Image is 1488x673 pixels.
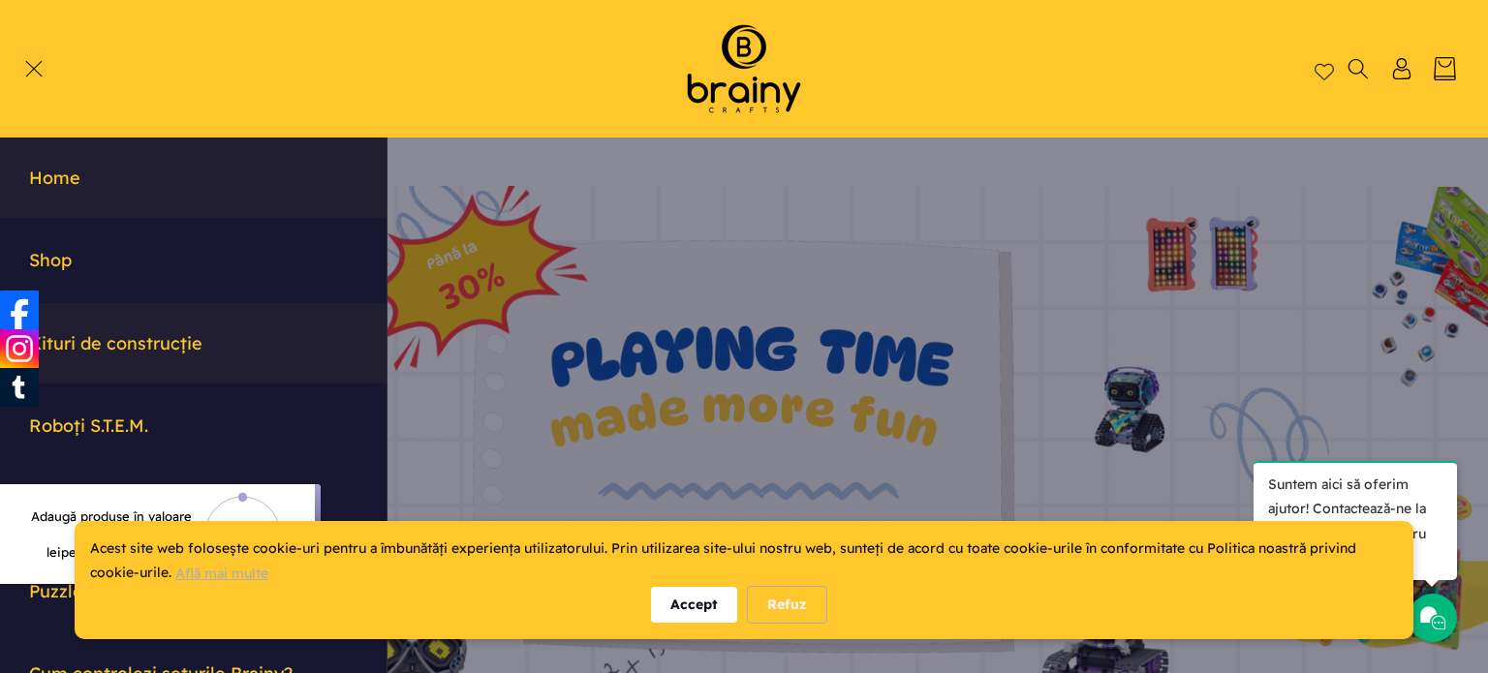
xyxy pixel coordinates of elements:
span: 400,00 lei [46,526,140,559]
img: Chat icon [1418,603,1447,632]
div: Accept [651,587,737,623]
div: Refuz [747,586,827,624]
summary: Meniu [31,58,55,79]
a: Află mai multe [175,565,268,582]
p: Suntem aici să oferim ajutor! Contactează-ne la orice oră, chiar și pentru un simplu salut! [1254,461,1457,580]
div: Acest site web folosește cookie-uri pentru a îmbunătăți experiența utilizatorului. Prin utilizare... [90,536,1398,586]
img: Brainy Crafts [662,19,826,118]
p: Adaugă produse în valoare de pentru reducere! [26,507,197,561]
summary: Căutați [1346,58,1370,79]
a: Wishlist page link [1315,59,1334,78]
